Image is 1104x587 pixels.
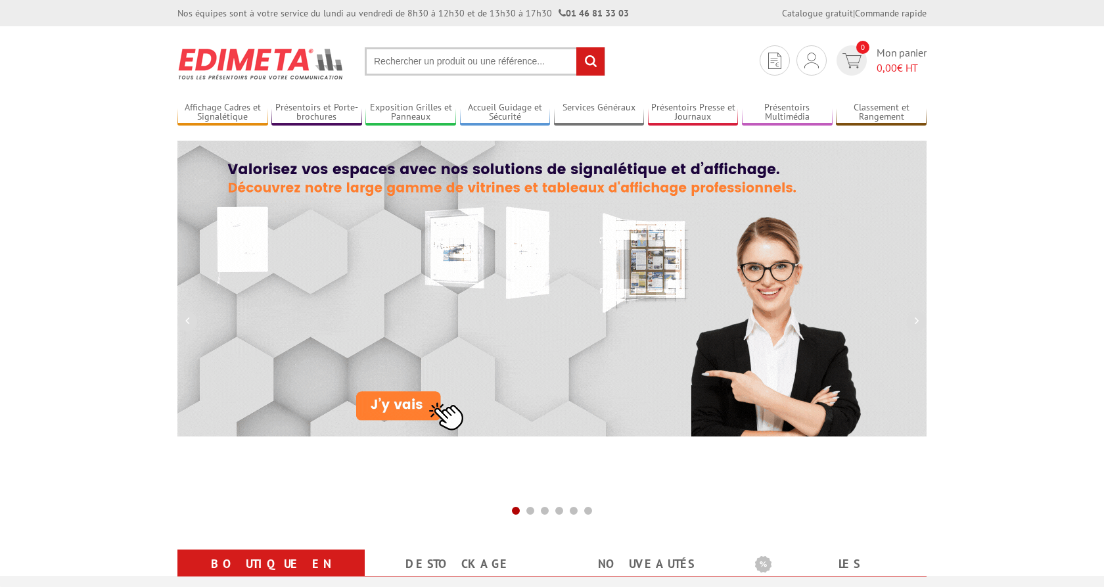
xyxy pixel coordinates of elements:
[460,102,551,124] a: Accueil Guidage et Sécurité
[782,7,927,20] div: |
[576,47,605,76] input: rechercher
[648,102,739,124] a: Présentoirs Presse et Journaux
[365,102,456,124] a: Exposition Grilles et Panneaux
[755,552,919,578] b: Les promotions
[856,41,869,54] span: 0
[177,39,345,88] img: Présentoir, panneau, stand - Edimeta - PLV, affichage, mobilier bureau, entreprise
[177,102,268,124] a: Affichage Cadres et Signalétique
[559,7,629,19] strong: 01 46 81 33 03
[380,552,536,576] a: Destockage
[833,45,927,76] a: devis rapide 0 Mon panier 0,00€ HT
[842,53,862,68] img: devis rapide
[177,7,629,20] div: Nos équipes sont à votre service du lundi au vendredi de 8h30 à 12h30 et de 13h30 à 17h30
[877,61,897,74] span: 0,00
[855,7,927,19] a: Commande rapide
[804,53,819,68] img: devis rapide
[271,102,362,124] a: Présentoirs et Porte-brochures
[877,45,927,76] span: Mon panier
[568,552,724,576] a: nouveautés
[768,53,781,69] img: devis rapide
[554,102,645,124] a: Services Généraux
[782,7,853,19] a: Catalogue gratuit
[742,102,833,124] a: Présentoirs Multimédia
[877,60,927,76] span: € HT
[836,102,927,124] a: Classement et Rangement
[365,47,605,76] input: Rechercher un produit ou une référence...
